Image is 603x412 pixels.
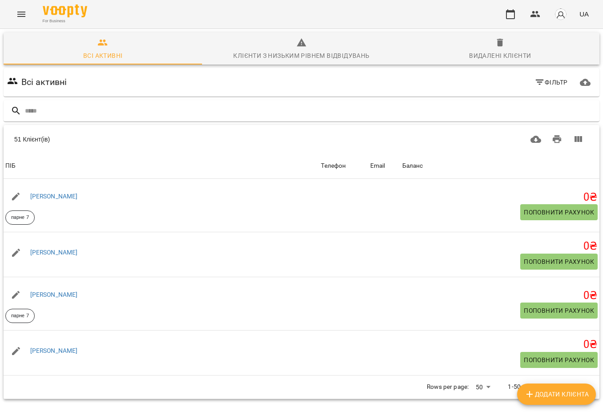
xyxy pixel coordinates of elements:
[321,161,346,171] div: Телефон
[469,50,531,61] div: Видалені клієнти
[233,50,369,61] div: Клієнти з низьким рівнем відвідувань
[576,6,592,22] button: UA
[11,214,29,222] p: парне 7
[534,77,568,88] span: Фільтр
[21,75,67,89] h6: Всі активні
[402,190,598,204] h5: 0 ₴
[524,207,594,218] span: Поповнити рахунок
[4,125,599,153] div: Table Toolbar
[370,161,385,171] div: Email
[11,312,29,320] p: парне 7
[402,338,598,351] h5: 0 ₴
[567,376,588,398] button: Next Page
[524,305,594,316] span: Поповнити рахунок
[11,4,32,25] button: Menu
[402,289,598,303] h5: 0 ₴
[321,161,366,171] span: Телефон
[5,210,35,225] div: парне 7
[579,9,589,19] span: UA
[321,161,346,171] div: Sort
[524,256,594,267] span: Поповнити рахунок
[402,161,598,171] span: Баланс
[427,383,469,392] p: Rows per page:
[43,18,87,24] span: For Business
[520,204,598,220] button: Поповнити рахунок
[524,389,589,400] span: Додати клієнта
[83,50,122,61] div: Всі активні
[30,291,78,298] a: [PERSON_NAME]
[370,161,385,171] div: Sort
[30,249,78,256] a: [PERSON_NAME]
[531,74,571,90] button: Фільтр
[525,129,546,150] button: Завантажити CSV
[43,4,87,17] img: Voopty Logo
[508,383,536,392] p: 1-50 of 51
[524,355,594,365] span: Поповнити рахунок
[554,8,567,20] img: avatar_s.png
[472,381,494,394] div: 50
[567,129,589,150] button: Вигляд колонок
[14,135,287,144] div: 51 Клієнт(ів)
[5,161,317,171] span: ПІБ
[520,352,598,368] button: Поповнити рахунок
[5,309,35,323] div: парне 7
[5,161,16,171] div: Sort
[5,161,16,171] div: ПІБ
[30,347,78,354] a: [PERSON_NAME]
[30,193,78,200] a: [PERSON_NAME]
[520,303,598,319] button: Поповнити рахунок
[402,239,598,253] h5: 0 ₴
[517,384,596,405] button: Додати клієнта
[402,161,423,171] div: Баланс
[546,129,568,150] button: Друк
[370,161,399,171] span: Email
[520,254,598,270] button: Поповнити рахунок
[402,161,423,171] div: Sort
